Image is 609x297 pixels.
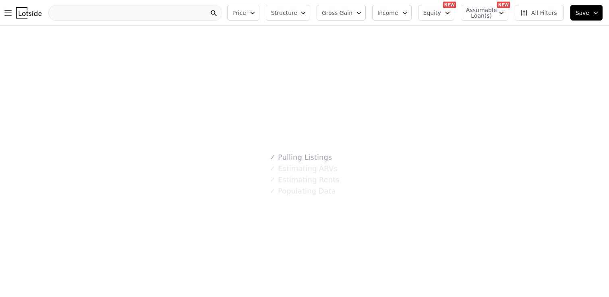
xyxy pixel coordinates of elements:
[269,187,275,195] span: ✓
[418,5,454,21] button: Equity
[269,153,275,161] span: ✓
[466,7,492,19] span: Assumable Loan(s)
[515,5,564,21] button: All Filters
[317,5,366,21] button: Gross Gain
[271,9,297,17] span: Structure
[269,176,275,184] span: ✓
[461,5,508,21] button: Assumable Loan(s)
[269,165,275,173] span: ✓
[443,2,456,8] div: NEW
[232,9,246,17] span: Price
[520,9,557,17] span: All Filters
[269,152,332,163] div: Pulling Listings
[497,2,510,8] div: NEW
[16,7,41,19] img: Lotside
[570,5,603,21] button: Save
[269,163,337,174] div: Estimating ARVs
[377,9,398,17] span: Income
[269,174,339,186] div: Estimating Rents
[269,186,336,197] div: Populating Data
[372,5,412,21] button: Income
[227,5,259,21] button: Price
[576,9,589,17] span: Save
[266,5,310,21] button: Structure
[322,9,352,17] span: Gross Gain
[423,9,441,17] span: Equity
